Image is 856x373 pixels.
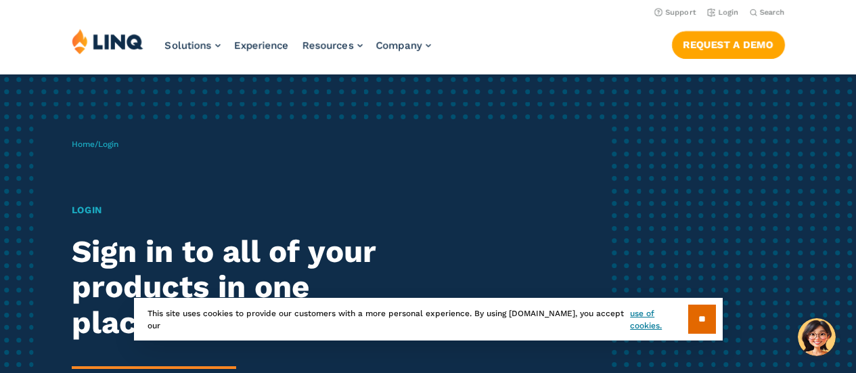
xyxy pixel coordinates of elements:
[302,39,363,51] a: Resources
[760,8,785,17] span: Search
[302,39,354,51] span: Resources
[798,318,836,356] button: Hello, have a question? Let’s chat.
[165,28,431,73] nav: Primary Navigation
[376,39,422,51] span: Company
[234,39,289,51] a: Experience
[165,39,212,51] span: Solutions
[750,7,785,18] button: Open Search Bar
[707,8,739,17] a: Login
[376,39,431,51] a: Company
[98,139,118,149] span: Login
[654,8,696,17] a: Support
[72,28,143,54] img: LINQ | K‑12 Software
[672,31,785,58] a: Request a Demo
[630,307,688,332] a: use of cookies.
[165,39,221,51] a: Solutions
[72,139,118,149] span: /
[72,234,401,341] h2: Sign in to all of your products in one place.
[134,298,723,341] div: This site uses cookies to provide our customers with a more personal experience. By using [DOMAIN...
[672,28,785,58] nav: Button Navigation
[72,139,95,149] a: Home
[72,203,401,217] h1: Login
